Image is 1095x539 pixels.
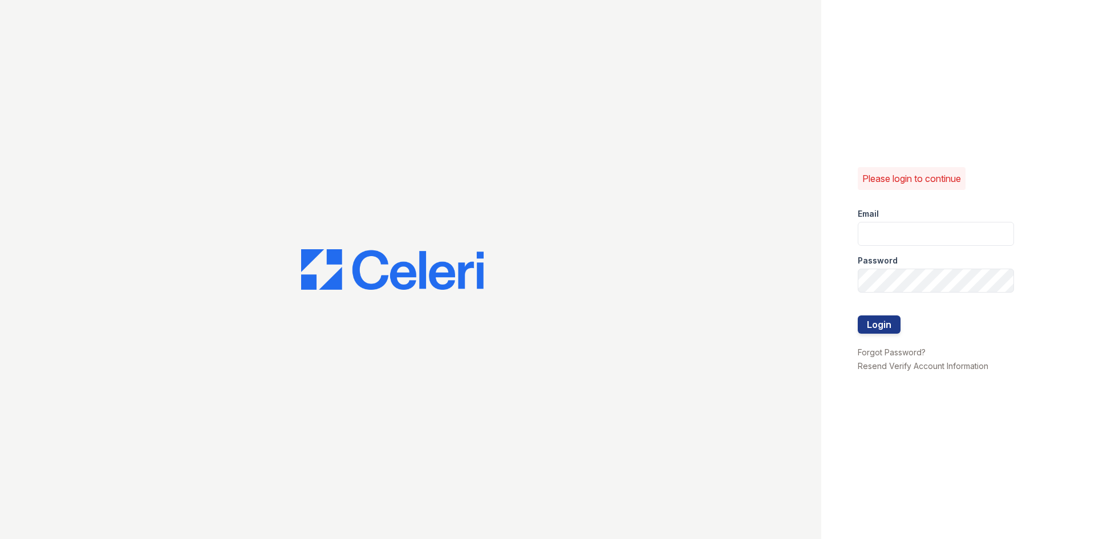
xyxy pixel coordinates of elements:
button: Login [858,315,901,334]
a: Forgot Password? [858,347,926,357]
p: Please login to continue [862,172,961,185]
label: Email [858,208,879,220]
a: Resend Verify Account Information [858,361,988,371]
img: CE_Logo_Blue-a8612792a0a2168367f1c8372b55b34899dd931a85d93a1a3d3e32e68fde9ad4.png [301,249,484,290]
label: Password [858,255,898,266]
